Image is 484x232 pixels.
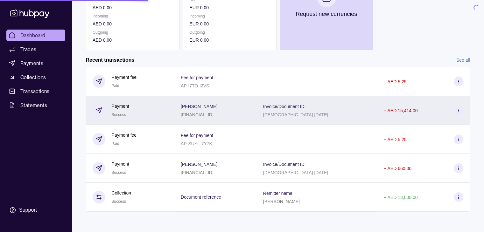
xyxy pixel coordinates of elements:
[19,207,37,214] div: Support
[6,85,65,97] a: Transactions
[263,191,292,196] p: Remitter name
[263,112,328,117] p: [DEMOGRAPHIC_DATA] [DATE]
[181,83,209,88] p: AP-I7TO-I2VS
[6,72,65,83] a: Collections
[181,112,214,117] p: [FINANCIAL_ID]
[181,104,217,109] p: [PERSON_NAME]
[20,31,46,39] span: Dashboard
[6,44,65,55] a: Trades
[20,87,50,95] span: Transactions
[112,199,126,204] span: Success
[93,37,173,44] p: AED 0.00
[20,101,47,109] span: Statements
[112,103,129,110] p: Payment
[93,20,173,27] p: AED 0.00
[112,170,126,175] span: Success
[263,162,305,167] p: Invoice/Document ID
[6,99,65,111] a: Statements
[93,29,173,36] p: Outgoing
[20,45,36,53] span: Trades
[181,75,213,80] p: Fee for payment
[189,29,270,36] p: Outgoing
[384,166,411,171] p: − AED 660.00
[181,194,221,200] p: Document reference
[6,58,65,69] a: Payments
[6,30,65,41] a: Dashboard
[263,170,328,175] p: [DEMOGRAPHIC_DATA] [DATE]
[384,137,406,142] p: − AED 5.25
[112,74,137,81] p: Payment fee
[112,113,126,117] span: Success
[112,132,137,139] p: Payment fee
[93,13,173,20] p: Incoming
[86,57,135,64] h2: Recent transactions
[181,133,213,138] p: Fee for payment
[263,199,300,204] p: [PERSON_NAME]
[112,189,131,196] p: Collection
[189,20,270,27] p: EUR 0.00
[112,141,119,146] span: Paid
[181,141,212,146] p: AP-SUYL-7Y7K
[112,84,119,88] span: Paid
[20,59,43,67] span: Payments
[189,13,270,20] p: Incoming
[6,203,65,217] a: Support
[263,104,305,109] p: Invoice/Document ID
[456,57,470,64] a: See all
[189,37,270,44] p: EUR 0.00
[384,195,417,200] p: + AED 13,000.00
[189,4,270,11] p: EUR 0.00
[384,108,417,113] p: − AED 15,414.00
[181,162,217,167] p: [PERSON_NAME]
[181,170,214,175] p: [FINANCIAL_ID]
[20,73,46,81] span: Collections
[93,4,173,11] p: AED 0.00
[384,79,406,84] p: − AED 5.25
[112,160,129,167] p: Payment
[296,10,357,17] p: Request new currencies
